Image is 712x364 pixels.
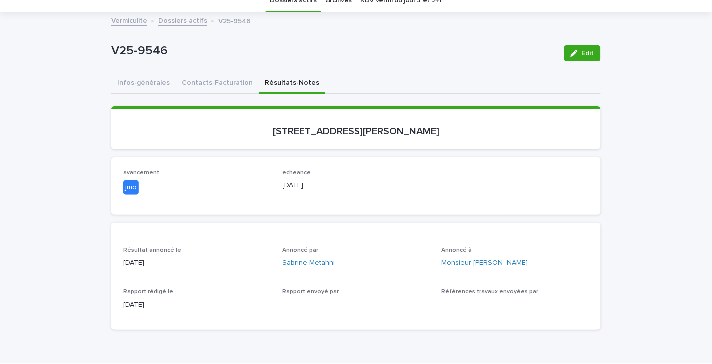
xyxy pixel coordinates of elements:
span: Rapport envoyé par [283,289,339,295]
p: [DATE] [123,258,271,268]
p: V25-9546 [218,15,251,26]
span: Résultat annoncé le [123,247,181,253]
p: V25-9546 [111,44,556,58]
button: Résultats-Notes [259,73,325,94]
button: Contacts-Facturation [176,73,259,94]
p: - [283,300,430,310]
span: Rapport rédigé le [123,289,173,295]
div: jmo [123,180,139,195]
p: [DATE] [283,180,430,191]
span: Références travaux envoyées par [441,289,538,295]
span: Annoncé par [283,247,319,253]
span: Edit [582,50,594,57]
button: Edit [564,45,601,61]
a: Sabrine Metahni [283,258,335,268]
span: echeance [283,170,311,176]
p: [STREET_ADDRESS][PERSON_NAME] [123,125,589,137]
a: Vermiculite [111,14,147,26]
span: Annoncé à [441,247,472,253]
a: Monsieur [PERSON_NAME] [441,258,528,268]
a: Dossiers actifs [158,14,207,26]
p: [DATE] [123,300,271,310]
span: avancement [123,170,159,176]
p: - [441,300,589,310]
button: Infos-générales [111,73,176,94]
